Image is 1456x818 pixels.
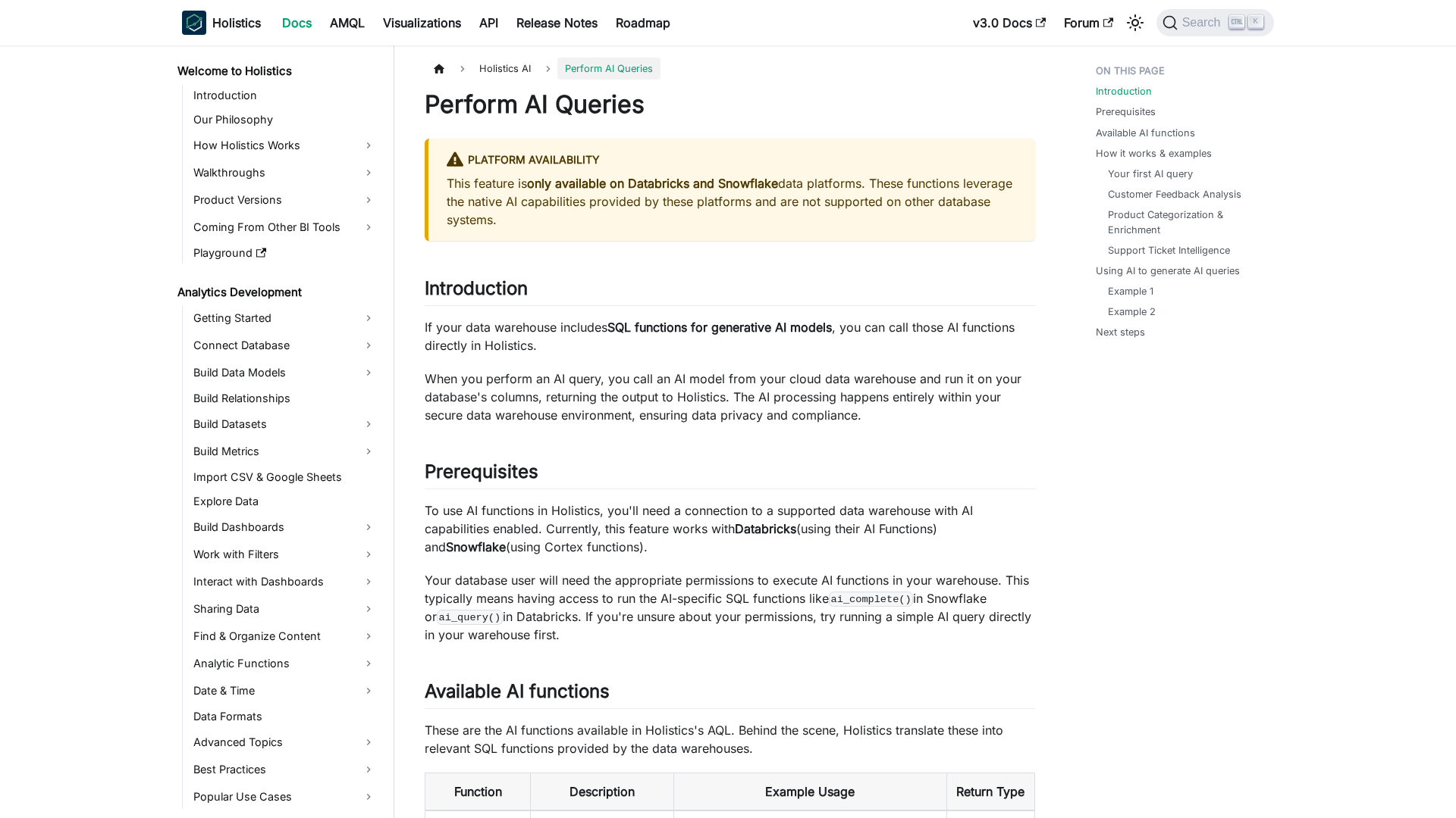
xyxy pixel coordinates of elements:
a: Docs [273,11,321,35]
a: Analytics Development [173,282,381,303]
a: Build Dashboards [189,515,381,539]
h2: Available AI functions [425,680,1035,709]
b: Holistics [212,14,261,32]
a: Explore Data [189,491,381,512]
a: v3.0 Docs [964,11,1055,35]
a: Connect Database [189,333,381,357]
th: Description [531,773,674,811]
a: Product Versions [189,188,381,212]
a: Next steps [1096,325,1145,339]
a: Example 2 [1108,304,1156,319]
p: When you perform an AI query, you call an AI model from your cloud data warehouse and run it on y... [425,370,1035,424]
a: Build Relationships [189,388,381,409]
span: Perform AI Queries [557,58,661,80]
strong: Databricks [735,521,796,536]
nav: Docs sidebar [167,45,394,818]
a: Available AI functions [1096,126,1195,140]
a: Roadmap [607,11,679,35]
h2: Prerequisites [425,461,1035,489]
a: Build Data Models [189,361,381,385]
a: Data Formats [189,706,381,727]
a: Support Ticket Intelligence [1108,243,1230,258]
p: These are the AI functions available in Holistics's AQL. Behind the scene, Holistics translate th... [425,721,1035,757]
a: API [470,11,507,35]
a: Forum [1055,11,1122,35]
a: How it works & examples [1096,146,1212,161]
th: Example Usage [673,773,946,811]
span: Holistics AI [472,58,538,80]
a: Customer Feedback Analysis [1108,187,1241,201]
nav: Breadcrumbs [425,58,1035,80]
p: To use AI functions in Holistics, you'll need a connection to a supported data warehouse with AI ... [425,501,1035,556]
a: AMQL [321,11,374,35]
a: Welcome to Holistics [173,61,381,82]
a: Getting Started [189,306,381,330]
a: Home page [425,58,453,80]
a: Our Philosophy [189,109,381,130]
a: Walkthroughs [189,161,381,185]
a: Introduction [189,85,381,106]
p: Your database user will need the appropriate permissions to execute AI functions in your warehous... [425,571,1035,644]
img: Holistics [182,11,206,35]
a: Popular Use Cases [189,785,381,809]
strong: only available on Databricks and Snowflake [527,176,778,191]
h2: Introduction [425,277,1035,306]
a: Interact with Dashboards [189,570,381,594]
a: Analytic Functions [189,651,381,676]
button: Search (Ctrl+K) [1156,9,1274,36]
a: Date & Time [189,679,381,703]
a: Work with Filters [189,542,381,567]
span: Search [1178,16,1230,30]
a: Your first AI query [1108,167,1193,181]
a: Example 1 [1108,284,1153,298]
code: ai_query() [437,610,503,625]
a: Find & Organize Content [189,624,381,648]
code: ai_complete() [829,592,913,607]
a: Playground [189,242,381,264]
a: Import CSV & Google Sheets [189,467,381,488]
a: Best Practices [189,757,381,782]
h1: Perform AI Queries [425,89,1035,120]
p: This feature is data platforms. These functions leverage the native AI capabilities provided by t... [447,174,1017,229]
a: Sharing Data [189,597,381,621]
a: Advanced Topics [189,730,381,754]
strong: SQL functions for generative AI models [607,320,832,335]
a: Coming From Other BI Tools [189,215,381,239]
a: Product Categorization & Enrichment [1108,208,1259,236]
div: Platform Availability [447,151,1017,170]
th: Return Type [946,773,1034,811]
a: Release Notes [507,11,607,35]
strong: Snowflake [446,539,506,554]
p: If your data warehouse includes , you can call those AI functions directly in Holistics. [425,318,1035,354]
a: Build Datasets [189,412,381,436]
a: Visualizations [374,11,470,35]
a: HolisticsHolistics [182,11,261,35]
kbd: K [1248,15,1263,29]
a: How Holistics Works [189,133,381,158]
a: Using AI to generate AI queries [1096,264,1240,278]
button: Switch between dark and light mode (currently light mode) [1123,11,1147,35]
a: Prerequisites [1096,105,1156,119]
a: Introduction [1096,84,1152,98]
a: Build Metrics [189,439,381,464]
th: Function [425,773,531,811]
